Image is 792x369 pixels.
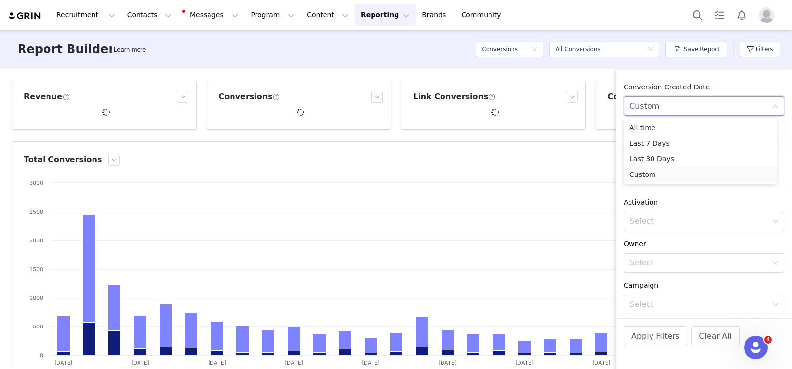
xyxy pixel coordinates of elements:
[764,336,772,344] span: 4
[24,91,70,103] h3: Revenue
[285,359,303,366] text: [DATE]
[439,359,457,366] text: [DATE]
[744,336,768,359] iframe: Intercom live chat
[178,4,244,26] button: Messages
[208,359,226,366] text: [DATE]
[629,97,659,115] div: Custom
[131,359,149,366] text: [DATE]
[608,91,694,103] h3: Code Conversions
[624,151,777,167] li: Last 30 Days
[624,326,687,346] button: Apply Filters
[759,7,774,23] img: placeholder-profile.jpg
[50,4,121,26] button: Recruitment
[362,359,380,366] text: [DATE]
[773,302,779,308] i: icon: down
[29,294,43,301] text: 1000
[456,4,512,26] a: Community
[18,41,114,58] h3: Report Builder
[624,281,784,291] div: Campaign
[753,7,784,23] button: Profile
[532,46,537,53] i: icon: down
[731,4,752,26] button: Notifications
[629,217,769,226] div: Select
[624,120,777,135] li: All time
[691,326,740,346] button: Clear All
[29,208,43,215] text: 2500
[29,237,43,244] text: 2000
[629,258,768,268] div: Select
[355,4,416,26] button: Reporting
[40,352,43,359] text: 0
[709,4,730,26] a: Tasks
[624,239,784,249] div: Owner
[624,135,777,151] li: Last 7 Days
[416,4,455,26] a: Brands
[773,218,779,225] i: icon: down
[515,359,534,366] text: [DATE]
[772,103,778,110] i: icon: down
[301,4,354,26] button: Content
[121,4,178,26] button: Contacts
[624,167,777,182] li: Custom
[624,83,710,91] span: Conversion Created Date
[772,260,778,267] i: icon: down
[592,359,610,366] text: [DATE]
[29,179,43,186] text: 3000
[687,4,708,26] button: Search
[413,91,496,103] h3: Link Conversions
[482,42,518,57] h5: Conversions
[33,323,43,330] text: 500
[112,45,148,55] div: Tooltip anchor
[29,266,43,273] text: 1500
[8,11,42,21] img: grin logo
[54,359,72,366] text: [DATE]
[219,91,280,103] h3: Conversions
[629,300,769,309] div: Select
[740,42,780,57] button: Filters
[555,42,600,57] div: All Conversions
[624,197,784,208] div: Activation
[648,46,653,53] i: icon: down
[665,42,727,57] button: Save Report
[245,4,301,26] button: Program
[24,154,102,166] h3: Total Conversions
